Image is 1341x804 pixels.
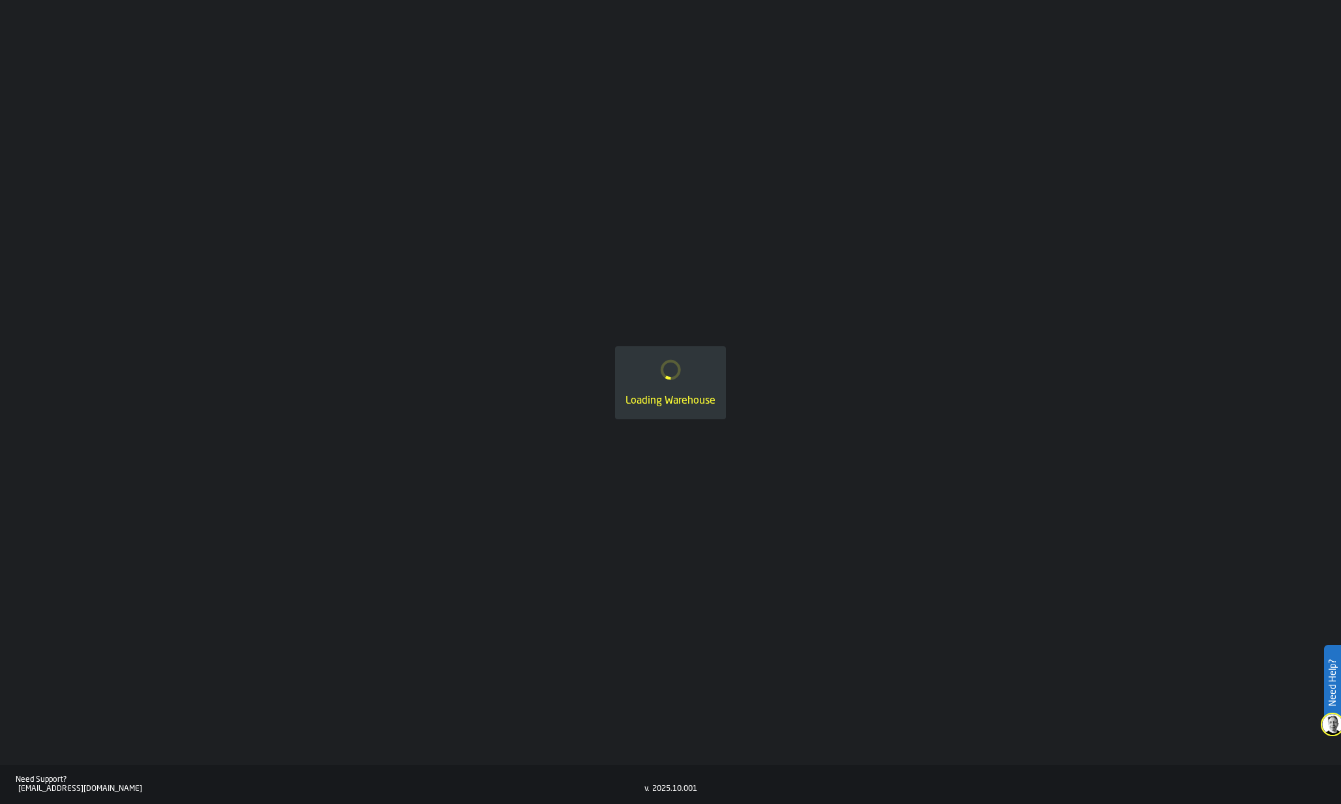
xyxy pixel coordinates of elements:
div: v. [644,784,650,794]
div: [EMAIL_ADDRESS][DOMAIN_NAME] [18,784,644,794]
div: Loading Warehouse [625,393,716,409]
a: Need Support?[EMAIL_ADDRESS][DOMAIN_NAME] [16,775,644,794]
div: Need Support? [16,775,644,784]
div: 2025.10.001 [652,784,697,794]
